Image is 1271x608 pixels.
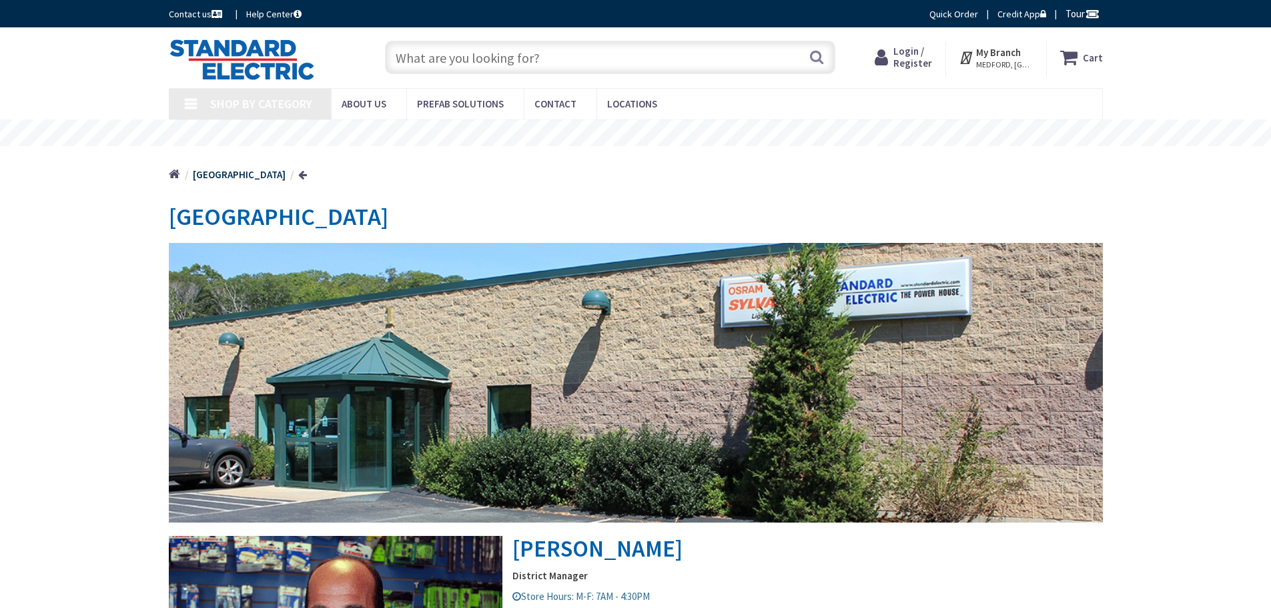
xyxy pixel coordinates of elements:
span: Login / Register [893,45,932,69]
img: Standard Electric [169,39,315,80]
h2: [PERSON_NAME] [169,243,1103,561]
a: Login / Register [875,45,932,69]
a: Quick Order [929,7,978,21]
a: Credit App [997,7,1046,21]
strong: My Branch [976,46,1021,59]
img: Gloucester1170x350jpg.jpg [169,243,1103,523]
strong: [GEOGRAPHIC_DATA] [193,168,286,181]
div: My Branch MEDFORD, [GEOGRAPHIC_DATA] [959,45,1033,69]
span: Prefab Solutions [417,97,504,110]
span: About Us [342,97,386,110]
span: Contact [534,97,576,110]
strong: Cart [1083,45,1103,69]
span: MEDFORD, [GEOGRAPHIC_DATA] [976,59,1033,70]
span: [GEOGRAPHIC_DATA] [169,202,388,232]
span: Locations [607,97,657,110]
a: Cart [1060,45,1103,69]
a: Help Center [246,7,302,21]
a: Contact us [169,7,225,21]
rs-layer: [MEDICAL_DATA]: Our Commitment to Our Employees and Customers [426,127,876,141]
strong: District Manager [169,569,1103,583]
span: Store Hours: M-F: 7AM - 4:30PM [512,590,650,603]
span: Tour [1066,7,1100,20]
span: Shop By Category [210,96,312,111]
input: What are you looking for? [385,41,835,74]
